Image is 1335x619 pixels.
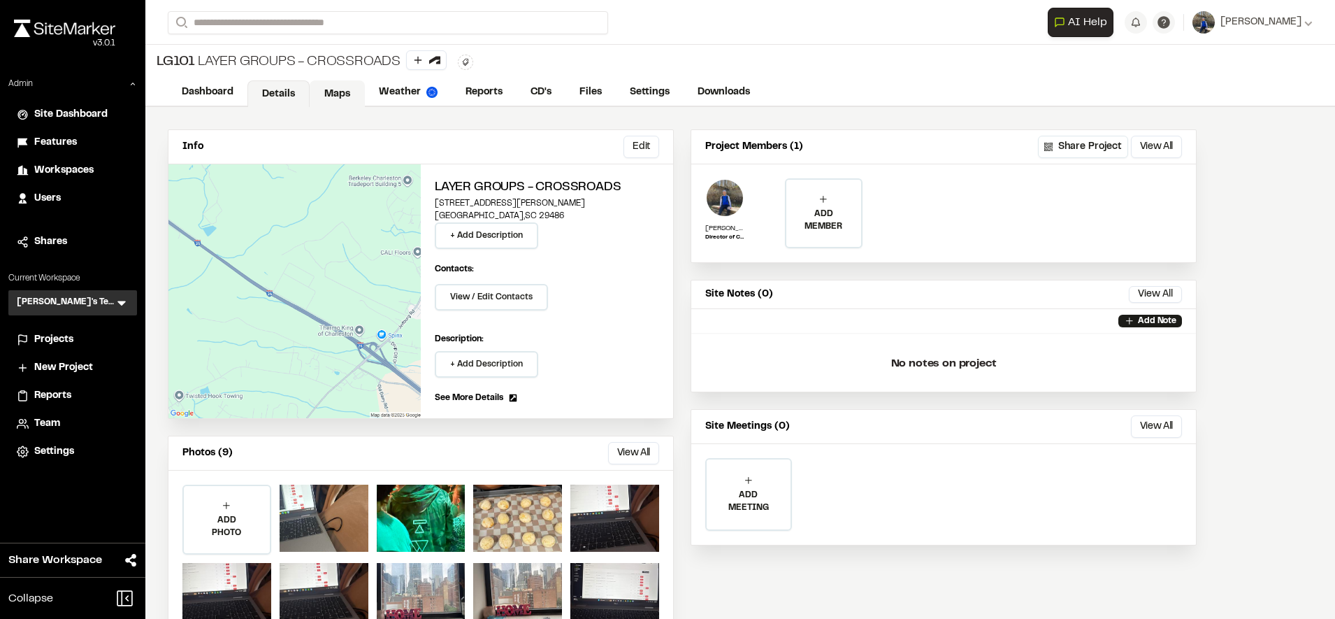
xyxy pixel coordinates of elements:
div: Open AI Assistant [1048,8,1119,37]
p: ADD PHOTO [184,514,270,539]
button: + Add Description [435,222,538,249]
img: precipai.png [426,87,438,98]
span: LG101 [157,52,195,73]
button: Search [168,11,193,34]
span: Team [34,416,60,432]
button: + Add Description [435,351,538,378]
a: Site Dashboard [17,107,129,122]
span: Shares [34,234,67,250]
p: [PERSON_NAME] [705,223,744,234]
span: Workspaces [34,163,94,178]
a: Weather [365,79,452,106]
button: View All [1129,286,1182,303]
a: Reports [17,388,129,404]
button: View All [1131,136,1182,158]
img: Troy Brennan [705,178,744,218]
span: See More Details [435,392,503,404]
a: Files [565,79,616,106]
span: Site Dashboard [34,107,108,122]
h3: [PERSON_NAME]'s Test [17,296,115,310]
p: No notes on project [702,341,1185,386]
div: Oh geez...please don't... [14,37,115,50]
a: Settings [17,444,129,460]
p: Admin [8,78,33,90]
button: Open AI Assistant [1048,8,1113,37]
button: Edit [623,136,659,158]
span: AI Help [1068,14,1107,31]
h2: Layer Groups - Crossroads [435,178,659,197]
p: [STREET_ADDRESS][PERSON_NAME] [435,197,659,210]
span: Users [34,191,61,206]
p: ADD MEMBER [786,208,860,233]
span: Share Workspace [8,552,102,569]
span: Features [34,135,77,150]
p: ADD MEETING [707,489,791,514]
img: User [1192,11,1215,34]
p: Contacts: [435,263,474,276]
p: Add Note [1138,315,1176,327]
img: rebrand.png [14,20,115,37]
p: [GEOGRAPHIC_DATA] , SC 29486 [435,210,659,222]
button: View / Edit Contacts [435,284,548,311]
p: Director of Construction Administration [705,234,744,242]
span: Settings [34,444,74,460]
a: Maps [310,80,365,107]
a: Downloads [684,79,764,106]
button: View All [1131,415,1182,438]
a: Team [17,416,129,432]
span: Projects [34,332,73,348]
a: New Project [17,360,129,376]
p: Info [182,139,203,155]
a: Details [247,80,310,107]
p: Site Meetings (0) [705,419,790,434]
button: Share Project [1038,136,1128,158]
button: [PERSON_NAME] [1192,11,1313,34]
span: Reports [34,388,71,404]
a: Workspaces [17,163,129,178]
div: Layer Groups - Crossroads [157,50,447,73]
a: Settings [616,79,684,106]
a: Reports [452,79,517,106]
a: Projects [17,332,129,348]
span: New Project [34,360,93,376]
p: Site Notes (0) [705,287,773,302]
button: Edit Tags [458,55,473,70]
p: Current Workspace [8,272,137,285]
p: Photos (9) [182,446,233,461]
p: Project Members (1) [705,139,803,155]
a: Shares [17,234,129,250]
p: Description: [435,333,659,346]
a: Dashboard [168,79,247,106]
a: Users [17,191,129,206]
span: [PERSON_NAME] [1220,15,1301,30]
button: View All [608,442,659,464]
span: Collapse [8,590,53,607]
a: CD's [517,79,565,106]
a: Features [17,135,129,150]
